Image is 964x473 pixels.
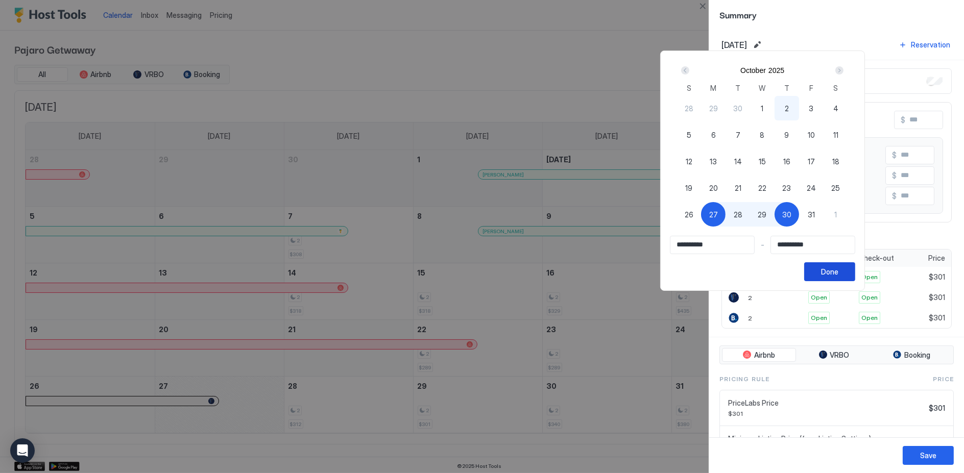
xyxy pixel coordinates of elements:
[835,209,837,220] span: 1
[761,240,764,250] span: -
[10,438,35,463] div: Open Intercom Messenger
[824,202,848,227] button: 1
[735,183,741,193] span: 21
[758,209,767,220] span: 29
[710,83,716,93] span: M
[740,66,766,74] button: October
[685,209,693,220] span: 26
[750,202,775,227] button: 29
[759,83,766,93] span: W
[687,130,691,140] span: 5
[677,202,701,227] button: 26
[784,83,789,93] span: T
[750,96,775,120] button: 1
[709,183,718,193] span: 20
[782,209,791,220] span: 30
[775,122,799,147] button: 9
[735,83,740,93] span: T
[799,122,824,147] button: 10
[809,83,813,93] span: F
[685,103,693,114] span: 28
[807,183,816,193] span: 24
[783,183,791,193] span: 23
[824,122,848,147] button: 11
[726,96,750,120] button: 30
[758,183,766,193] span: 22
[677,176,701,200] button: 19
[785,103,789,114] span: 2
[775,96,799,120] button: 2
[701,149,726,173] button: 13
[760,130,765,140] span: 8
[670,236,754,254] input: Input Field
[775,202,799,227] button: 30
[832,64,846,77] button: Next
[750,176,775,200] button: 22
[804,262,855,281] button: Done
[679,64,693,77] button: Prev
[759,156,766,167] span: 15
[824,176,848,200] button: 25
[701,176,726,200] button: 20
[687,83,691,93] span: S
[799,149,824,173] button: 17
[832,156,839,167] span: 18
[834,83,838,93] span: S
[771,236,855,254] input: Input Field
[701,202,726,227] button: 27
[775,176,799,200] button: 23
[736,130,740,140] span: 7
[710,156,717,167] span: 13
[824,149,848,173] button: 18
[701,96,726,120] button: 29
[677,149,701,173] button: 12
[799,176,824,200] button: 24
[799,96,824,120] button: 3
[824,96,848,120] button: 4
[726,202,750,227] button: 28
[783,156,790,167] span: 16
[677,122,701,147] button: 5
[677,96,701,120] button: 28
[734,209,742,220] span: 28
[799,202,824,227] button: 31
[686,156,692,167] span: 12
[734,156,742,167] span: 14
[726,122,750,147] button: 7
[833,103,838,114] span: 4
[768,66,784,74] button: 2025
[750,122,775,147] button: 8
[785,130,789,140] span: 9
[761,103,764,114] span: 1
[711,130,716,140] span: 6
[750,149,775,173] button: 15
[808,130,815,140] span: 10
[726,176,750,200] button: 21
[809,103,814,114] span: 3
[832,183,840,193] span: 25
[808,156,815,167] span: 17
[726,149,750,173] button: 14
[808,209,815,220] span: 31
[685,183,692,193] span: 19
[709,103,718,114] span: 29
[775,149,799,173] button: 16
[701,122,726,147] button: 6
[733,103,742,114] span: 30
[821,266,838,277] div: Done
[833,130,838,140] span: 11
[709,209,718,220] span: 27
